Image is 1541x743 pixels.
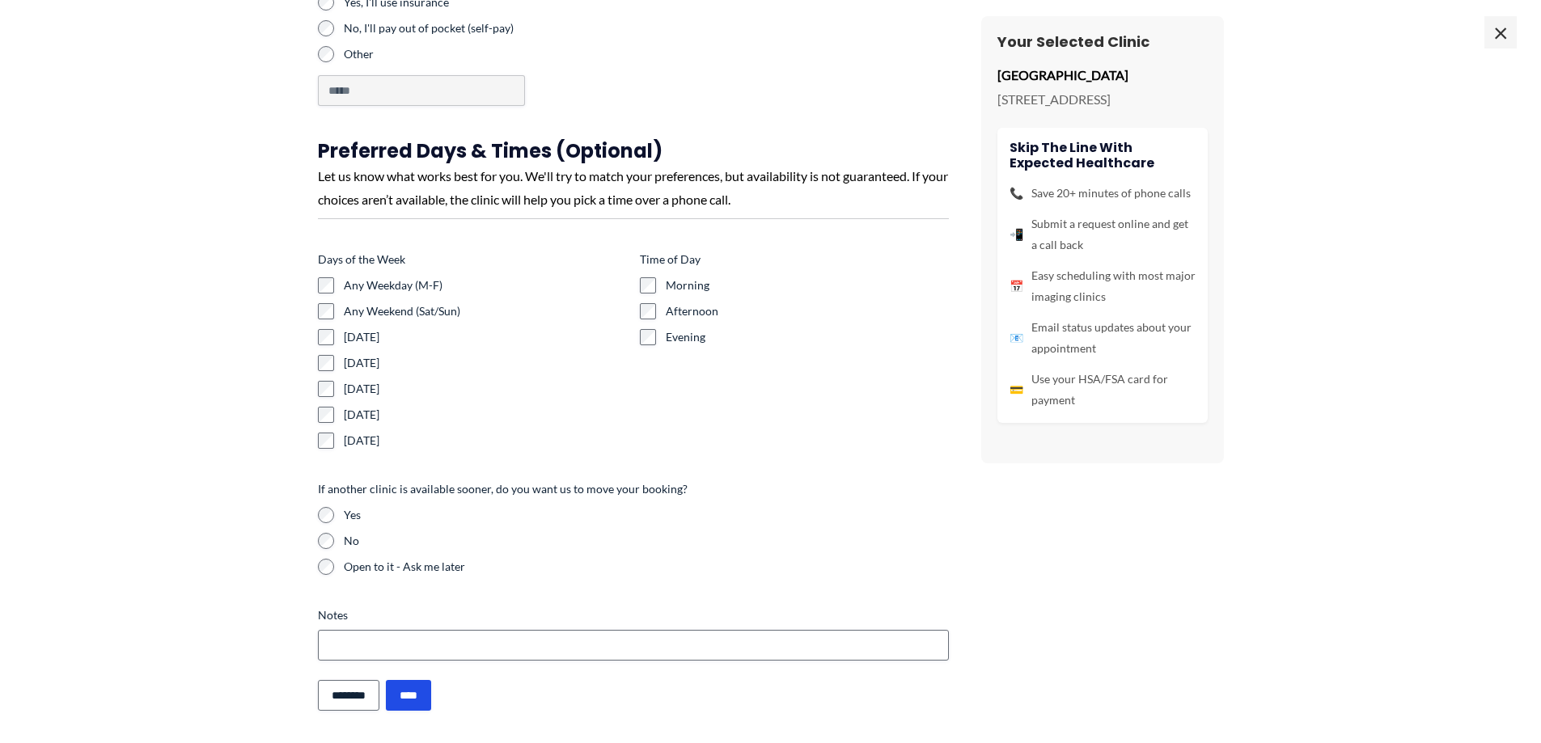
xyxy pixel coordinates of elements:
label: Yes [344,507,949,523]
li: Email status updates about your appointment [1010,317,1196,359]
div: Let us know what works best for you. We'll try to match your preferences, but availability is not... [318,164,949,212]
label: Other [344,46,627,62]
span: 📧 [1010,327,1023,348]
p: [GEOGRAPHIC_DATA] [997,63,1208,87]
label: [DATE] [344,329,627,345]
legend: If another clinic is available sooner, do you want us to move your booking? [318,481,688,497]
span: 📞 [1010,183,1023,204]
label: Evening [666,329,949,345]
span: 📅 [1010,276,1023,297]
span: × [1484,16,1517,49]
input: Other Choice, please specify [318,75,525,106]
label: Any Weekend (Sat/Sun) [344,303,627,319]
span: 💳 [1010,379,1023,400]
li: Save 20+ minutes of phone calls [1010,183,1196,204]
label: [DATE] [344,355,627,371]
h3: Your Selected Clinic [997,32,1208,51]
label: Afternoon [666,303,949,319]
label: [DATE] [344,381,627,397]
p: [STREET_ADDRESS] [997,87,1208,112]
label: [DATE] [344,407,627,423]
li: Easy scheduling with most major imaging clinics [1010,265,1196,307]
legend: Time of Day [640,251,701,268]
label: Any Weekday (M-F) [344,277,627,293]
label: Open to it - Ask me later [344,559,949,575]
li: Submit a request online and get a call back [1010,213,1196,255]
label: No [344,533,949,549]
legend: Days of the Week [318,251,405,268]
label: [DATE] [344,433,627,449]
h3: Preferred Days & Times (Optional) [318,138,949,163]
label: No, I'll pay out of pocket (self-pay) [344,20,627,36]
h4: Skip the line with Expected Healthcare [1010,140,1196,171]
span: 📲 [1010,224,1023,245]
label: Notes [318,607,949,623]
label: Morning [666,277,949,293]
li: Use your HSA/FSA card for payment [1010,369,1196,411]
